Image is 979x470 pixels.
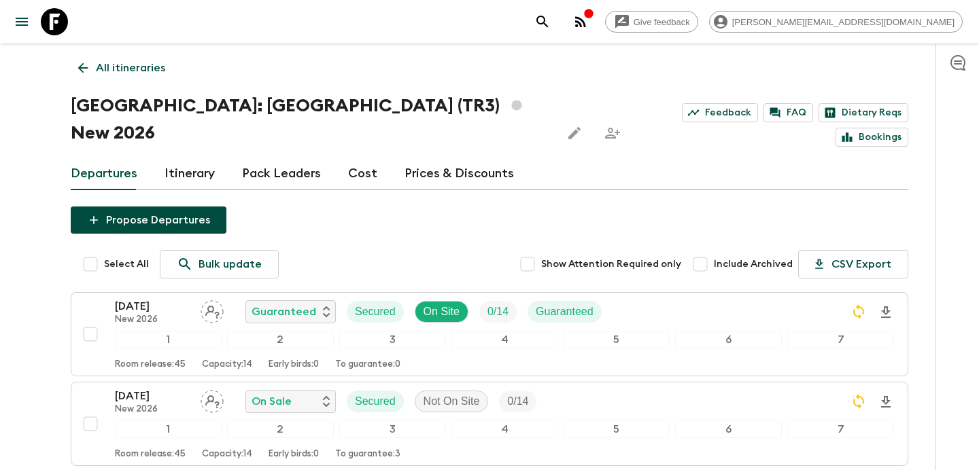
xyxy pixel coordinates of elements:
[405,158,514,190] a: Prices & Discounts
[252,304,316,320] p: Guaranteed
[227,420,334,438] div: 2
[339,420,446,438] div: 3
[71,382,908,466] button: [DATE]New 2026Assign pack leaderOn SaleSecuredNot On SiteTrip Fill1234567Room release:45Capacity:...
[115,388,190,404] p: [DATE]
[415,301,468,323] div: On Site
[71,92,550,147] h1: [GEOGRAPHIC_DATA]: [GEOGRAPHIC_DATA] (TR3) New 2026
[71,292,908,376] button: [DATE]New 2026Assign pack leaderGuaranteedSecuredOn SiteTrip FillGuaranteed1234567Room release:45...
[347,301,404,323] div: Secured
[355,393,396,410] p: Secured
[451,420,558,438] div: 4
[115,420,222,438] div: 1
[851,304,867,320] svg: Sync Required - Changes detected
[8,8,35,35] button: menu
[71,54,173,82] a: All itineraries
[787,420,894,438] div: 7
[115,359,186,370] p: Room release: 45
[96,60,165,76] p: All itineraries
[529,8,556,35] button: search adventures
[71,158,137,190] a: Departures
[202,359,252,370] p: Capacity: 14
[339,331,446,348] div: 3
[115,449,186,460] p: Room release: 45
[269,359,319,370] p: Early birds: 0
[836,128,908,147] a: Bookings
[499,391,536,412] div: Trip Fill
[424,393,480,410] p: Not On Site
[201,394,224,405] span: Assign pack leader
[451,331,558,348] div: 4
[355,304,396,320] p: Secured
[335,449,400,460] p: To guarantee: 3
[115,314,190,325] p: New 2026
[714,257,793,271] span: Include Archived
[479,301,517,323] div: Trip Fill
[104,257,149,271] span: Select All
[424,304,460,320] p: On Site
[605,11,698,33] a: Give feedback
[201,304,224,315] span: Assign pack leader
[415,391,489,412] div: Not On Site
[115,404,190,415] p: New 2026
[541,257,681,271] span: Show Attention Required only
[71,206,226,234] button: Propose Departures
[242,158,321,190] a: Pack Leaders
[335,359,400,370] p: To guarantee: 0
[252,393,292,410] p: On Sale
[507,393,528,410] p: 0 / 14
[599,120,626,147] span: Share this itinerary
[725,17,962,27] span: [PERSON_NAME][EMAIL_ADDRESS][DOMAIN_NAME]
[787,331,894,348] div: 7
[227,331,334,348] div: 2
[763,103,813,122] a: FAQ
[115,298,190,314] p: [DATE]
[709,11,963,33] div: [PERSON_NAME][EMAIL_ADDRESS][DOMAIN_NAME]
[563,420,670,438] div: 5
[347,391,404,412] div: Secured
[160,250,279,278] a: Bulk update
[202,449,252,460] p: Capacity: 14
[115,331,222,348] div: 1
[798,250,908,278] button: CSV Export
[819,103,908,122] a: Dietary Reqs
[626,17,698,27] span: Give feedback
[675,420,782,438] div: 6
[561,120,588,147] button: Edit this itinerary
[878,394,894,410] svg: Download Onboarding
[675,331,782,348] div: 6
[563,331,670,348] div: 5
[165,158,215,190] a: Itinerary
[199,256,262,272] p: Bulk update
[851,393,867,410] svg: Sync Required - Changes detected
[487,304,509,320] p: 0 / 14
[682,103,758,122] a: Feedback
[348,158,377,190] a: Cost
[269,449,319,460] p: Early birds: 0
[536,304,594,320] p: Guaranteed
[878,304,894,321] svg: Download Onboarding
